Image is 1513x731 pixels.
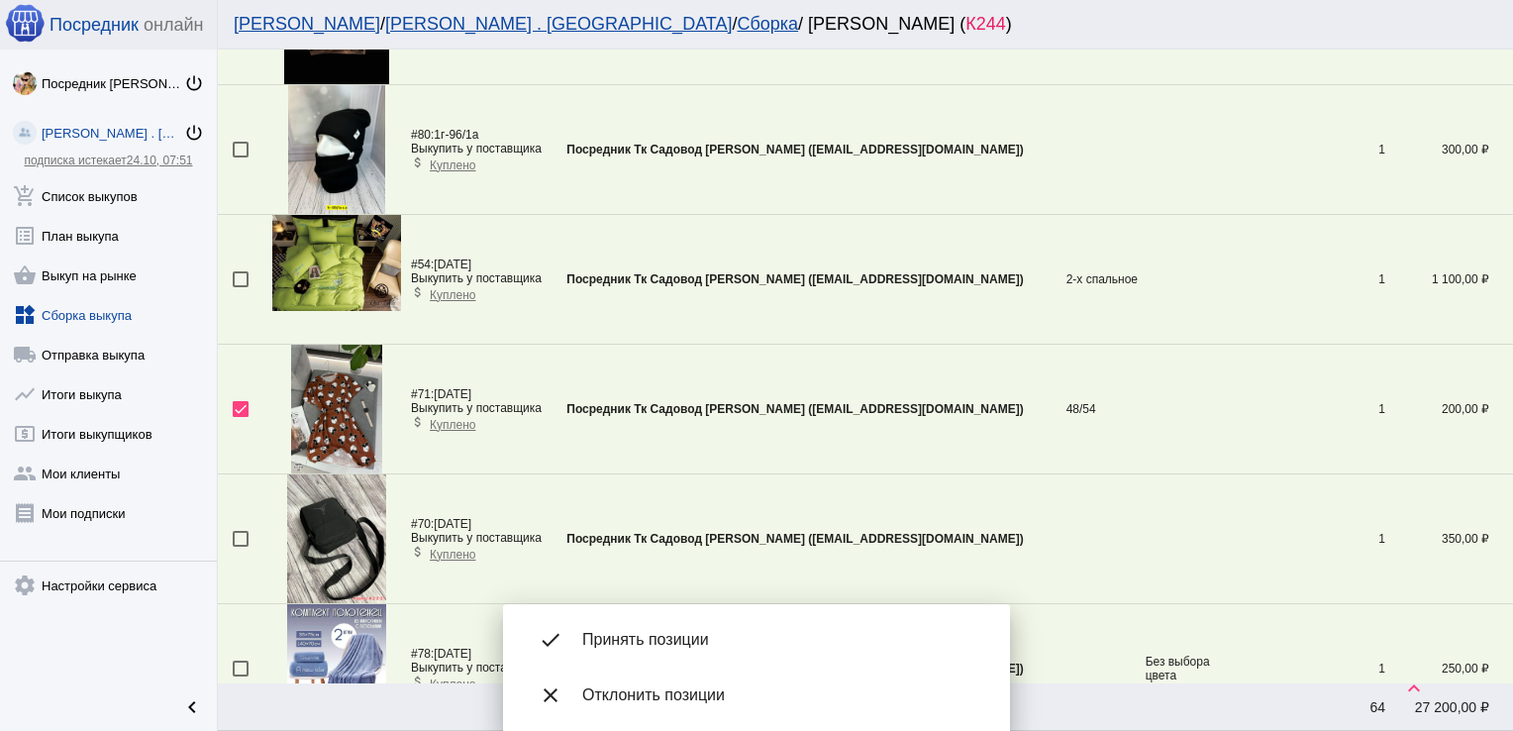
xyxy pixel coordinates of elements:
[411,387,434,401] span: #71:
[288,85,385,214] img: 8C9l3M.jpg
[1385,683,1513,731] td: 27 200,00 ₽
[411,258,434,271] span: #54:
[411,647,471,661] span: [DATE]
[50,15,139,36] span: Посредник
[411,647,434,661] span: #78:
[1066,402,1146,416] div: 48/54
[13,462,37,485] mat-icon: group
[24,154,192,167] a: подписка истекает24.10, 07:51
[184,123,204,143] mat-icon: power_settings_new
[411,271,542,285] div: Выкупить у поставщика
[13,303,37,327] mat-icon: widgets
[411,517,471,531] span: [DATE]
[13,224,37,248] mat-icon: list_alt
[965,14,1006,34] span: К244
[287,474,386,603] img: UAdY9F.jpg
[42,126,184,141] div: [PERSON_NAME] . [GEOGRAPHIC_DATA]
[430,548,475,562] span: Куплено
[430,158,475,172] span: Куплено
[234,14,380,34] a: [PERSON_NAME]
[13,71,37,95] img: klfIT1i2k3saJfNGA6XPqTU7p5ZjdXiiDsm8fFA7nihaIQp9Knjm0Fohy3f__4ywE27KCYV1LPWaOQBexqZpekWk.jpg
[411,545,425,559] mat-icon: attach_money
[411,156,425,169] mat-icon: attach_money
[411,531,542,545] div: Выкупить у поставщика
[13,501,37,525] mat-icon: receipt
[411,128,434,142] span: #80:
[1402,677,1426,700] mat-icon: keyboard_arrow_up
[430,418,475,432] span: Куплено
[566,272,1023,286] b: Посредник Тк Садовод [PERSON_NAME] ([EMAIL_ADDRESS][DOMAIN_NAME])
[535,679,566,711] mat-icon: close
[411,401,542,415] div: Выкупить у поставщика
[535,624,566,656] mat-icon: done
[13,422,37,446] mat-icon: local_atm
[1326,215,1385,345] td: 1
[13,121,37,145] img: community_200.png
[566,143,1023,157] b: Посредник Тк Садовод [PERSON_NAME] ([EMAIL_ADDRESS][DOMAIN_NAME])
[5,3,45,43] img: apple-icon-60x60.png
[411,142,542,156] div: Выкупить у поставщика
[411,128,478,142] span: 1г-96/1а
[385,14,732,34] a: [PERSON_NAME] . [GEOGRAPHIC_DATA]
[42,76,184,91] div: Посредник [PERSON_NAME] [PERSON_NAME]
[737,14,798,34] a: Сборка
[582,685,978,705] span: Отклонить позиции
[411,387,471,401] span: [DATE]
[1326,683,1385,731] td: 64
[1385,85,1513,215] td: 300,00 ₽
[411,661,542,675] div: Выкупить у поставщика
[13,343,37,366] mat-icon: local_shipping
[566,532,1023,546] b: Посредник Тк Садовод [PERSON_NAME] ([EMAIL_ADDRESS][DOMAIN_NAME])
[1066,272,1146,286] div: 2-х спальное
[291,345,383,473] img: nAhWsy.jpg
[144,15,203,36] span: онлайн
[411,675,425,688] mat-icon: attach_money
[180,695,204,719] mat-icon: chevron_left
[411,258,471,271] span: [DATE]
[582,630,978,650] span: Принять позиции
[411,517,434,531] span: #70:
[272,215,401,311] img: 4hrtRk.jpg
[430,288,475,302] span: Куплено
[13,263,37,287] mat-icon: shopping_basket
[411,415,425,429] mat-icon: attach_money
[1326,345,1385,474] td: 1
[127,154,193,167] span: 24.10, 07:51
[1385,345,1513,474] td: 200,00 ₽
[1326,85,1385,215] td: 1
[184,73,204,93] mat-icon: power_settings_new
[411,285,425,299] mat-icon: attach_money
[13,184,37,208] mat-icon: add_shopping_cart
[1385,215,1513,345] td: 1 100,00 ₽
[234,14,1477,35] div: / / / [PERSON_NAME] ( )
[1326,474,1385,604] td: 1
[13,382,37,406] mat-icon: show_chart
[13,574,37,597] mat-icon: settings
[430,678,475,691] span: Куплено
[1385,474,1513,604] td: 350,00 ₽
[566,402,1023,416] b: Посредник Тк Садовод [PERSON_NAME] ([EMAIL_ADDRESS][DOMAIN_NAME])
